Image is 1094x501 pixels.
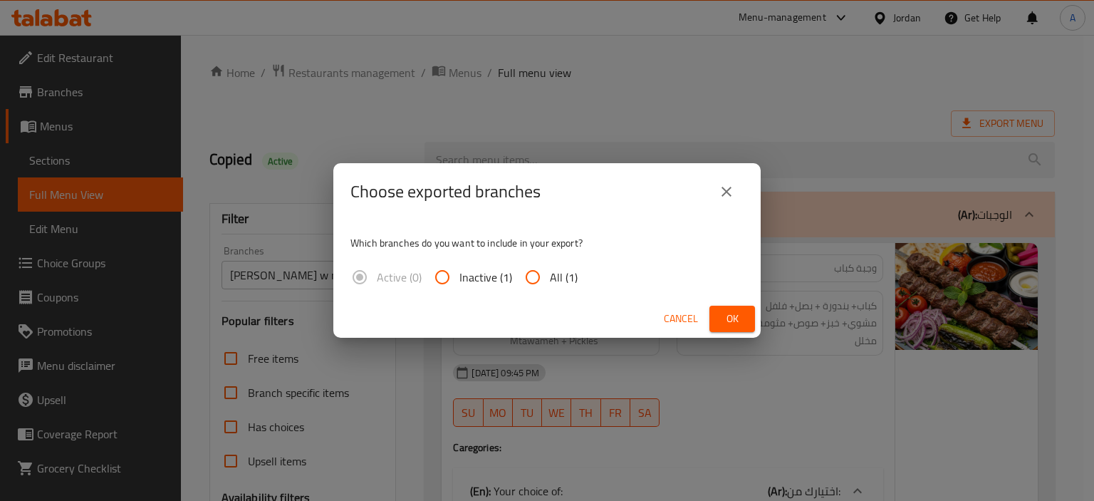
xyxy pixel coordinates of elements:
span: All (1) [550,269,578,286]
span: Active (0) [377,269,422,286]
span: Cancel [664,310,698,328]
span: Ok [721,310,744,328]
button: close [709,175,744,209]
button: Ok [709,306,755,332]
span: Inactive (1) [459,269,512,286]
button: Cancel [658,306,704,332]
h2: Choose exported branches [350,180,541,203]
p: Which branches do you want to include in your export? [350,236,744,250]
